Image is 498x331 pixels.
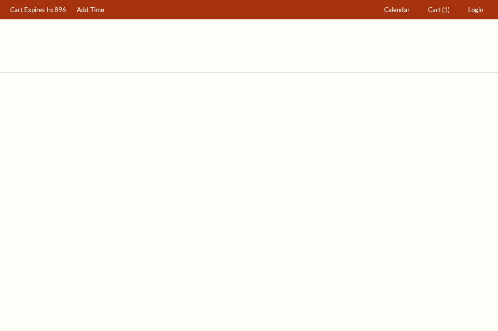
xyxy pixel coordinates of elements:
span: 896 [55,6,66,14]
a: Add Time [72,0,109,19]
a: Calendar [380,0,415,19]
a: Cart (1) [424,0,455,19]
span: Calendar [384,6,410,14]
span: Cart Expires In: [10,6,53,14]
span: (1) [442,6,450,14]
span: Login [468,6,483,14]
span: Cart [428,6,441,14]
a: Login [464,0,488,19]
